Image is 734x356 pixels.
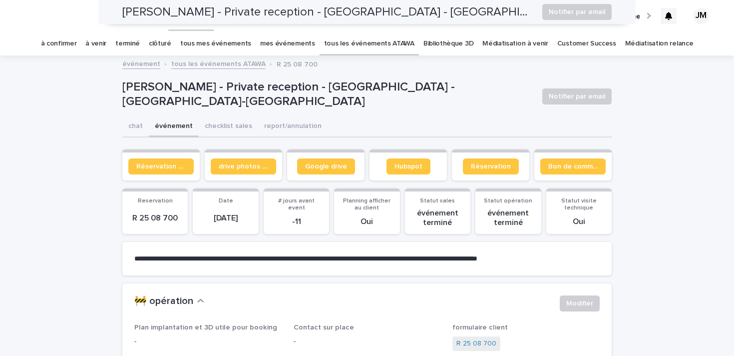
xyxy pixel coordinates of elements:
button: checklist sales [199,116,258,137]
a: Bibliothèque 3D [423,32,473,55]
span: Réservation [471,163,511,170]
span: # jours avant event [278,198,315,211]
p: événement terminé [481,208,535,227]
a: R 25 08 700 [456,338,496,349]
span: Date [219,198,233,204]
a: Bon de commande [540,158,606,174]
a: tous mes événements [180,32,251,55]
span: Contact sur place [294,324,354,331]
span: Statut visite technique [561,198,597,211]
a: Médiatisation à venir [482,32,548,55]
a: drive photos coordinateur [211,158,276,174]
a: tous les événements ATAWA [324,32,414,55]
button: Modifier [560,295,600,311]
button: événement [149,116,199,137]
p: [PERSON_NAME] - Private reception - [GEOGRAPHIC_DATA] - [GEOGRAPHIC_DATA]-[GEOGRAPHIC_DATA] [122,80,534,109]
span: Planning afficher au client [343,198,390,211]
p: Oui [552,217,606,226]
img: Ls34BcGeRexTGTNfXpUC [20,6,117,26]
span: Statut opération [484,198,532,204]
a: mes événements [260,32,315,55]
a: Hubspot [386,158,430,174]
p: événement terminé [411,208,464,227]
a: clôturé [149,32,171,55]
button: 🚧 opération [134,295,204,307]
button: report/annulation [258,116,328,137]
a: Réservation client [128,158,194,174]
p: - [294,336,441,347]
a: Google drive [297,158,355,174]
p: Oui [340,217,393,226]
p: [DATE] [199,213,252,223]
a: Customer Success [557,32,616,55]
span: Bon de commande [548,163,598,170]
span: drive photos coordinateur [219,163,268,170]
span: Statut sales [420,198,455,204]
span: Réservation client [136,163,186,170]
span: Notifier par email [549,91,605,101]
a: à venir [85,32,106,55]
a: événement [122,57,160,69]
span: Reservation [138,198,173,204]
p: R 25 08 700 [277,58,318,69]
div: JM [693,8,709,24]
a: Médiatisation relance [625,32,694,55]
p: -11 [270,217,323,226]
h2: 🚧 opération [134,295,193,307]
span: Modifier [566,298,593,308]
p: - [134,336,282,347]
a: tous les événements ATAWA [171,57,266,69]
a: terminé [115,32,140,55]
a: à confirmer [41,32,77,55]
span: Plan implantation et 3D utile pour booking [134,324,277,331]
button: Notifier par email [542,88,612,104]
button: chat [122,116,149,137]
span: Google drive [305,163,347,170]
a: Réservation [463,158,519,174]
span: formulaire client [452,324,508,331]
p: R 25 08 700 [128,213,182,223]
span: Hubspot [394,163,422,170]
